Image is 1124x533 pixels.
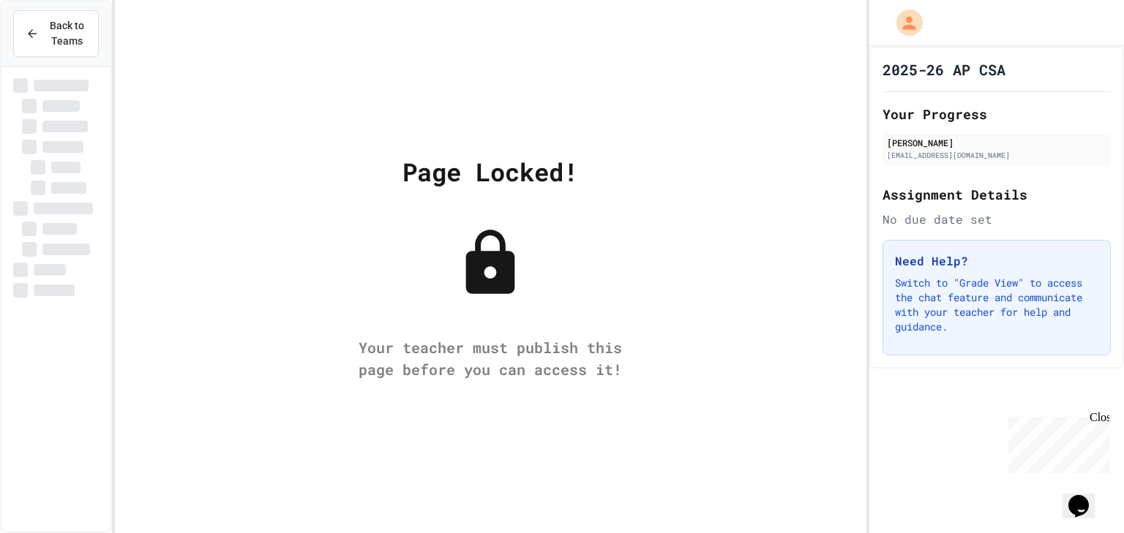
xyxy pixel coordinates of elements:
[883,104,1111,124] h2: Your Progress
[13,10,99,57] button: Back to Teams
[895,252,1098,270] h3: Need Help?
[883,211,1111,228] div: No due date set
[402,153,578,190] div: Page Locked!
[883,184,1111,205] h2: Assignment Details
[6,6,101,93] div: Chat with us now!Close
[344,336,637,380] div: Your teacher must publish this page before you can access it!
[881,6,926,39] div: My Account
[48,18,86,49] span: Back to Teams
[1003,411,1109,473] iframe: chat widget
[895,276,1098,334] p: Switch to "Grade View" to access the chat feature and communicate with your teacher for help and ...
[887,136,1106,149] div: [PERSON_NAME]
[887,150,1106,161] div: [EMAIL_ADDRESS][DOMAIN_NAME]
[883,59,1005,80] h1: 2025-26 AP CSA
[1063,475,1109,518] iframe: chat widget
